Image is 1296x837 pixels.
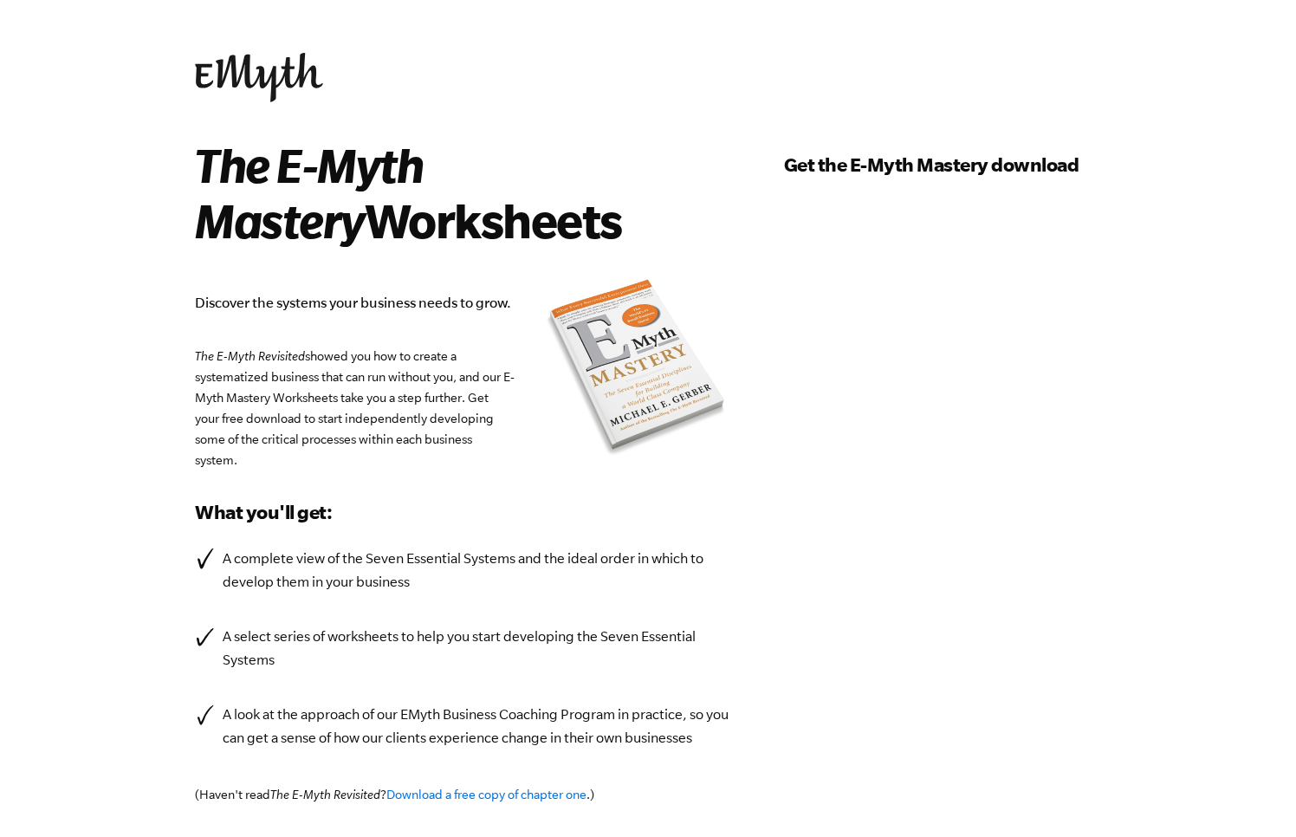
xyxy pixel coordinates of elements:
[784,151,1101,178] h3: Get the E-Myth Mastery download
[195,291,732,315] p: Discover the systems your business needs to grow.
[223,625,732,672] p: A select series of worksheets to help you start developing the Seven Essential Systems
[195,53,323,102] img: EMyth
[386,788,586,801] a: Download a free copy of chapter one
[195,138,423,247] i: The E-Myth Mastery
[223,547,732,594] p: A complete view of the Seven Essential Systems and the ideal order in which to develop them in yo...
[195,137,707,248] h2: Worksheets
[195,346,732,470] p: showed you how to create a systematized business that can run without you, and our E-Myth Mastery...
[270,788,380,801] em: The E-Myth Revisited
[195,349,305,363] em: The E-Myth Revisited
[195,784,732,805] p: (Haven't read ? .)
[223,703,732,749] p: A look at the approach of our EMyth Business Coaching Program in practice, so you can get a sense...
[541,276,732,463] img: emyth mastery book summary
[195,498,732,526] h3: What you'll get:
